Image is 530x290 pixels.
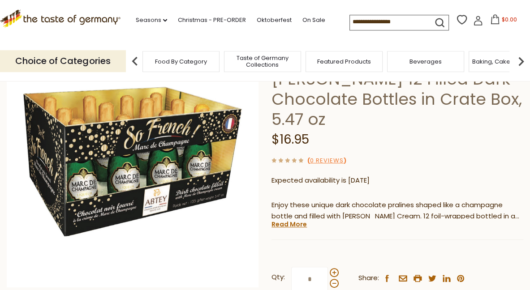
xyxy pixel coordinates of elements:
[502,16,517,23] span: $0.00
[227,55,298,68] a: Taste of Germany Collections
[310,156,344,166] a: 0 Reviews
[126,52,144,70] img: previous arrow
[271,131,309,148] span: $16.95
[409,58,442,65] a: Beverages
[7,36,259,287] img: Abtey "So French" Marc de Champagne
[178,15,246,25] a: Christmas - PRE-ORDER
[136,15,167,25] a: Seasons
[358,273,379,284] span: Share:
[307,156,346,165] span: ( )
[271,220,307,229] a: Read More
[512,52,530,70] img: next arrow
[257,15,292,25] a: Oktoberfest
[485,14,523,28] button: $0.00
[317,58,371,65] a: Featured Products
[271,175,523,186] p: Expected availability is [DATE]
[271,200,523,222] p: Enjoy these unique dark chocolate pralines shaped like a champagne bottle and filled with [PERSON...
[271,49,523,129] h1: Abtey “So French!” [PERSON_NAME] 12 Filled Dark Chocolate Bottles in Crate Box, 5.47 oz
[155,58,207,65] a: Food By Category
[271,272,285,283] strong: Qty:
[302,15,325,25] a: On Sale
